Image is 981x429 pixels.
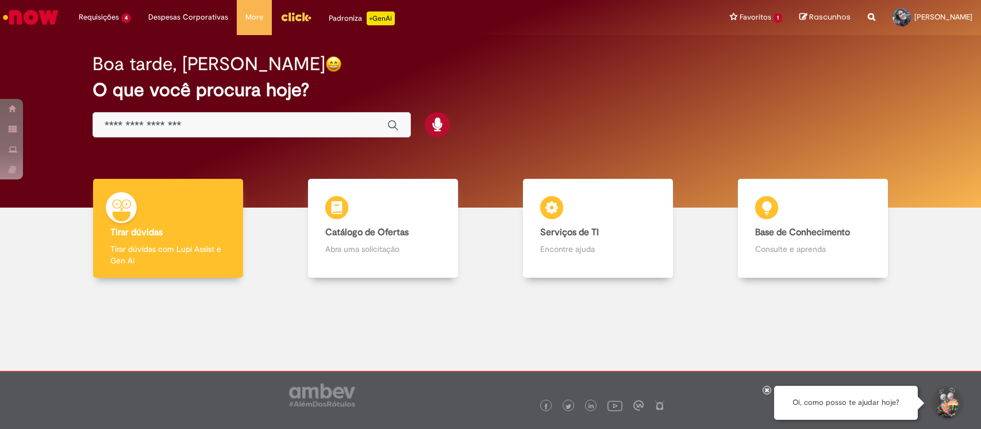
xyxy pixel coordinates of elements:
a: Serviços de TI Encontre ajuda [491,179,706,278]
a: Catálogo de Ofertas Abra uma solicitação [275,179,490,278]
a: Rascunhos [799,12,851,23]
img: logo_footer_workplace.png [633,400,644,411]
img: logo_footer_facebook.png [543,404,549,409]
a: Tirar dúvidas Tirar dúvidas com Lupi Assist e Gen Ai [60,179,275,278]
button: Iniciar Conversa de Suporte [929,386,964,420]
div: Oi, como posso te ajudar hoje? [774,386,918,420]
img: logo_footer_youtube.png [607,398,622,413]
img: logo_footer_linkedin.png [588,403,594,410]
b: Base de Conhecimento [755,227,850,238]
span: Favoritos [740,12,771,23]
div: Padroniza [329,12,395,25]
span: Despesas Corporativas [148,12,228,23]
img: logo_footer_naosei.png [655,400,665,411]
b: Serviços de TI [540,227,599,238]
img: logo_footer_ambev_rotulo_gray.png [289,384,355,407]
span: Rascunhos [809,12,851,22]
span: 4 [121,13,131,23]
img: click_logo_yellow_360x200.png [280,8,311,25]
span: Requisições [79,12,119,23]
a: Base de Conhecimento Consulte e aprenda [706,179,921,278]
p: Consulte e aprenda [755,243,871,255]
h2: Boa tarde, [PERSON_NAME] [93,54,325,74]
b: Tirar dúvidas [110,227,163,238]
p: +GenAi [367,12,395,25]
h2: O que você procura hoje? [93,80,888,100]
span: 1 [774,13,782,23]
p: Abra uma solicitação [325,243,441,255]
img: happy-face.png [325,56,342,72]
span: [PERSON_NAME] [914,12,972,22]
img: ServiceNow [1,6,60,29]
b: Catálogo de Ofertas [325,227,409,238]
img: logo_footer_twitter.png [565,404,571,409]
p: Encontre ajuda [540,243,656,255]
span: More [245,12,263,23]
p: Tirar dúvidas com Lupi Assist e Gen Ai [110,243,226,266]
